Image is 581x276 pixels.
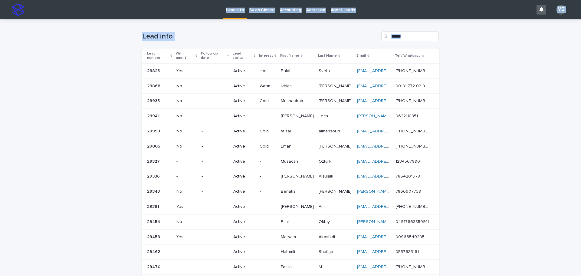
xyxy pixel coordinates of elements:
p: No [176,189,197,194]
p: Hatamli [281,248,296,254]
p: 7864201678 [396,173,421,179]
p: 28941 [147,112,161,119]
p: - [202,219,228,224]
tr: 2886828868 No-ActiveWarmIkhlasIkhlas [PERSON_NAME][PERSON_NAME] [EMAIL_ADDRESS][PERSON_NAME][DOMA... [142,78,439,94]
a: [PERSON_NAME][EMAIL_ADDRESS][DOMAIN_NAME] [357,220,458,224]
p: 28958 [147,128,161,134]
p: Yes [176,68,197,74]
p: - [202,84,228,89]
p: Active [233,264,255,270]
p: [PHONE_NUMBER] [396,263,430,270]
tr: 2946229462 --Active-HatamliHatamli ShafigaShafiga [EMAIL_ADDRESS][DOMAIN_NAME] 05576331610557633161 [142,244,439,260]
p: Follow-up date [201,50,226,62]
p: 00966549205849 [396,233,430,240]
a: [EMAIL_ADDRESS][DOMAIN_NAME] [357,99,425,103]
p: 0557633161 [396,248,420,254]
p: Ikhlas [281,82,293,89]
a: [EMAIL_ADDRESS][DOMAIN_NAME] [357,235,425,239]
p: No [176,114,197,119]
img: stacker-logo-s-only.png [12,4,24,16]
p: - [260,204,276,209]
p: Yes [176,204,197,209]
p: [PERSON_NAME] [281,112,315,119]
p: - [202,98,228,104]
p: - [260,234,276,240]
p: 28868 [147,82,162,89]
p: - [260,174,276,179]
p: 29336 [147,173,161,179]
p: Active [233,144,255,149]
p: 29361 [147,203,160,209]
p: Alrashidi [319,233,336,240]
a: [EMAIL_ADDRESS][DOMAIN_NAME] [357,205,425,209]
p: - [202,249,228,254]
p: [PHONE_NUMBER] [396,143,430,149]
a: [EMAIL_ADDRESS][PERSON_NAME][DOMAIN_NAME] [357,144,458,148]
p: 28825 [147,67,161,74]
p: Oktay [319,218,331,224]
p: Shafiga [319,248,334,254]
a: [PERSON_NAME][EMAIL_ADDRESS][DOMAIN_NAME] [357,189,458,194]
p: [PHONE_NUMBER] [396,97,430,104]
p: No [176,84,197,89]
p: Amr [319,203,327,209]
p: 7866907739 [396,188,422,194]
p: Active [233,129,255,134]
p: - [202,189,228,194]
p: [PHONE_NUMBER] [396,67,430,74]
p: 29327 [147,158,161,164]
p: Active [233,234,255,240]
a: [EMAIL_ADDRESS][DOMAIN_NAME] [357,129,425,133]
p: [PERSON_NAME] [319,188,353,194]
p: 0622110851 [396,112,419,119]
tr: 2945829458 Yes-Active-MaryamMaryam AlrashidiAlrashidi [EMAIL_ADDRESS][DOMAIN_NAME] 00966549205849... [142,229,439,244]
p: - [176,174,197,179]
p: - [260,189,276,194]
p: No [176,219,197,224]
p: Lead number [147,50,169,62]
p: Bilal [281,218,290,224]
p: Lead status [233,50,252,62]
p: With agent [176,50,194,62]
p: - [260,114,276,119]
p: - [176,159,197,164]
p: 1234567890 [396,158,421,164]
p: 29005 [147,143,161,149]
p: [PHONE_NUMBER] [396,203,430,209]
p: 29458 [147,233,161,240]
p: Hot [260,68,276,74]
p: Musacan [281,158,299,164]
p: Eman [281,143,293,149]
p: 29343 [147,188,161,194]
p: - [176,249,197,254]
p: [PERSON_NAME] [319,143,353,149]
a: [EMAIL_ADDRESS][PERSON_NAME][DOMAIN_NAME] [357,84,458,88]
p: Maryam [281,233,297,240]
a: [EMAIL_ADDRESS][DOMAIN_NAME] [357,69,425,73]
p: almansouri [319,128,341,134]
p: Leca [319,112,329,119]
p: faisal [281,128,292,134]
p: Email [356,52,366,59]
p: - [176,264,197,270]
p: 29462 [147,248,161,254]
p: Active [233,98,255,104]
p: Cold [260,144,276,149]
tr: 2893528935 No-ActiveColdMushabbabMushabbab [PERSON_NAME][PERSON_NAME] [EMAIL_ADDRESS][DOMAIN_NAME... [142,94,439,109]
p: Active [233,249,255,254]
p: Alsulaiti [319,173,334,179]
p: [PERSON_NAME] [281,203,315,209]
p: Interest [259,52,273,59]
a: [PERSON_NAME][EMAIL_ADDRESS][DOMAIN_NAME] [357,114,458,118]
p: [PHONE_NUMBER] [396,128,430,134]
p: Fazila [281,263,293,270]
p: Active [233,114,255,119]
p: - [260,264,276,270]
p: Yes [176,234,197,240]
input: Search [381,32,439,41]
p: 04917663850911 [396,218,430,224]
a: [EMAIL_ADDRESS][DOMAIN_NAME] [357,174,425,178]
p: Benatia [281,188,297,194]
p: Cold [260,129,276,134]
p: Active [233,189,255,194]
